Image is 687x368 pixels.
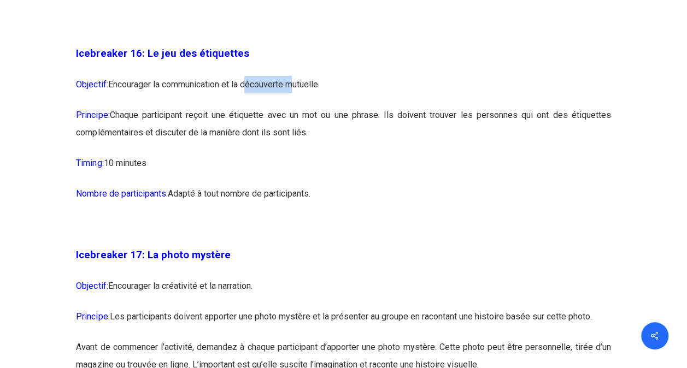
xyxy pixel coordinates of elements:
span: Timing: [76,158,103,168]
span: Icebreaker 16: Le jeu des étiquettes [76,48,249,60]
span: Nombre de participants: [76,188,167,199]
p: 10 minutes [76,155,610,185]
span: Principe: [76,110,109,120]
span: Objectif: [76,281,108,291]
p: Encourager la créativité et la narration. [76,277,610,308]
p: Les participants doivent apporter une photo mystère et la présenter au groupe en racontant une hi... [76,308,610,339]
span: Objectif: [76,79,108,90]
p: Chaque participant reçoit une étiquette avec un mot ou une phrase. Ils doivent trouver les person... [76,106,610,155]
span: Icebreaker 17: La photo mystère [76,249,230,261]
span: Principe: [76,311,109,322]
p: Adapté à tout nombre de participants. [76,185,610,216]
p: Encourager la communication et la découverte mutuelle. [76,76,610,106]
